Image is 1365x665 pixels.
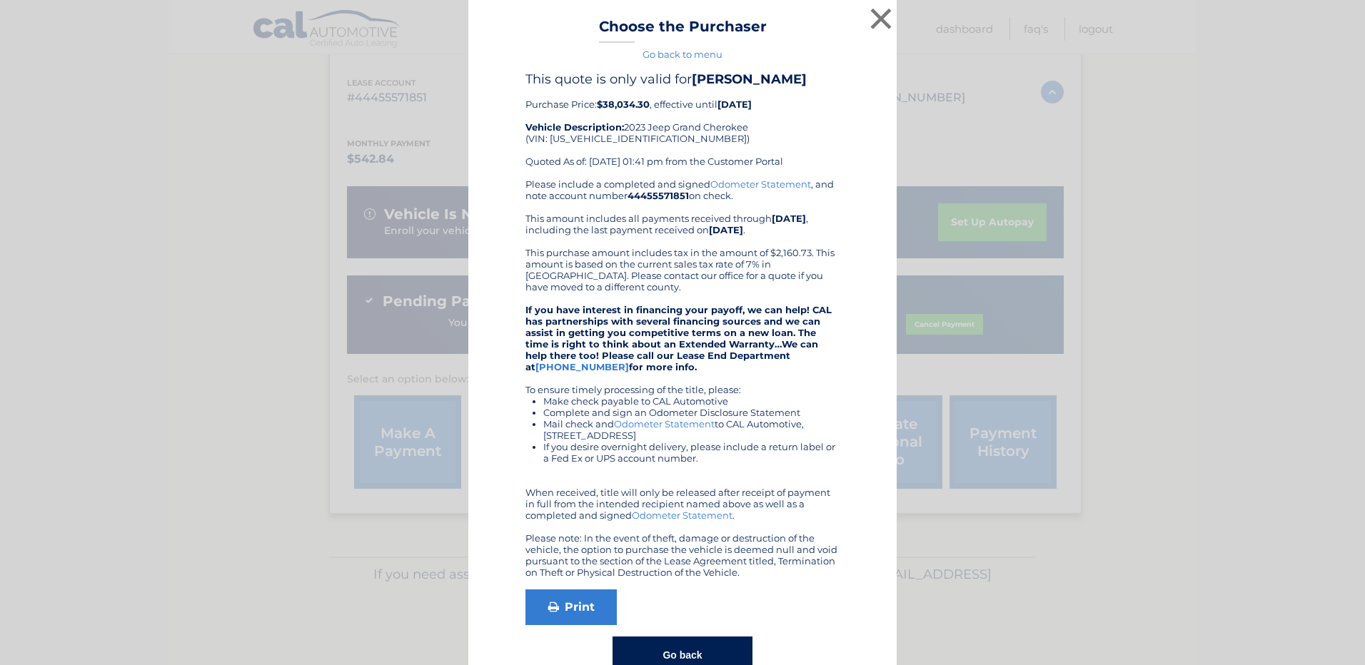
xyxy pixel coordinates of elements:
b: [DATE] [709,224,743,235]
b: [DATE] [772,213,806,224]
h4: This quote is only valid for [525,71,840,87]
a: Odometer Statement [710,178,811,190]
a: [PHONE_NUMBER] [535,361,629,372]
li: If you desire overnight delivery, please include a return label or a Fed Ex or UPS account number. [543,441,840,464]
button: × [867,4,895,33]
a: Go back to menu [643,49,722,60]
b: [DATE] [717,98,752,110]
div: Purchase Price: , effective until 2023 Jeep Grand Cherokee (VIN: [US_VEHICLE_IDENTIFICATION_NUMBE... [525,71,840,178]
strong: Vehicle Description: [525,121,624,133]
a: Print [525,589,617,625]
strong: If you have interest in financing your payoff, we can help! CAL has partnerships with several fin... [525,304,832,372]
li: Complete and sign an Odometer Disclosure Statement [543,407,840,418]
a: Odometer Statement [632,509,732,521]
a: Odometer Statement [614,418,715,430]
div: Please include a completed and signed , and note account number on check. This amount includes al... [525,178,840,578]
b: [PERSON_NAME] [692,71,807,87]
h3: Choose the Purchaser [599,18,767,43]
b: 44455571851 [628,190,689,201]
li: Mail check and to CAL Automotive, [STREET_ADDRESS] [543,418,840,441]
b: $38,034.30 [597,98,650,110]
li: Make check payable to CAL Automotive [543,395,840,407]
